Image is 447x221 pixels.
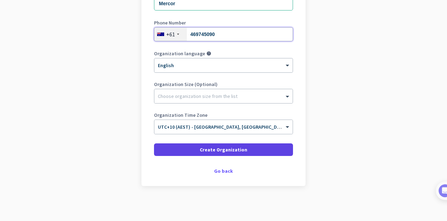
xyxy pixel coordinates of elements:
label: Phone Number [154,20,293,25]
label: Organization Size (Optional) [154,82,293,87]
label: Organization Time Zone [154,113,293,117]
i: help [206,51,211,56]
button: Create Organization [154,143,293,156]
label: Organization language [154,51,205,56]
div: +61 [166,31,175,38]
span: Create Organization [200,146,247,153]
input: 2 1234 5678 [154,27,293,41]
div: Go back [154,169,293,173]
